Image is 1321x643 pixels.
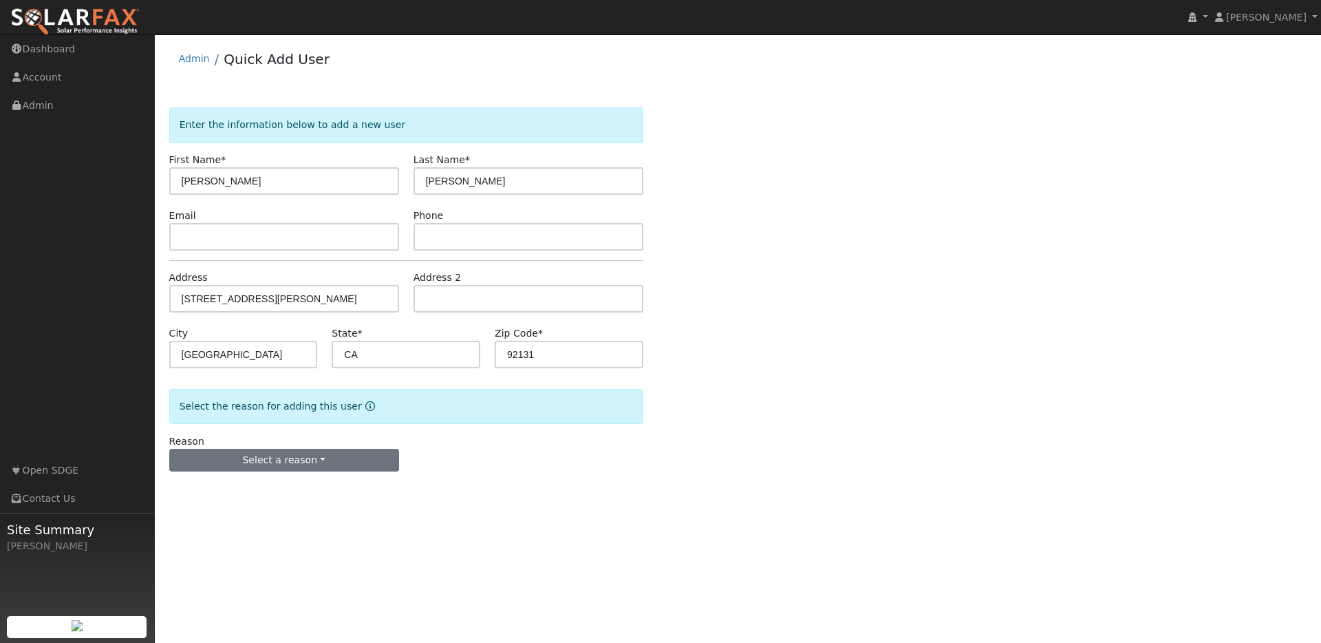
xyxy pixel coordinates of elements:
a: Reason for new user [362,401,375,412]
span: Required [221,154,226,165]
img: SolarFax [10,8,140,36]
a: Quick Add User [224,51,330,67]
button: Select a reason [169,449,399,472]
span: Required [358,328,363,339]
label: Zip Code [495,326,543,341]
label: First Name [169,153,226,167]
span: [PERSON_NAME] [1226,12,1307,23]
div: Enter the information below to add a new user [169,107,643,143]
div: Select the reason for adding this user [169,389,643,424]
div: [PERSON_NAME] [7,539,147,554]
img: retrieve [72,620,83,631]
label: Last Name [414,153,470,167]
label: Email [169,209,196,223]
label: State [332,326,362,341]
label: Address [169,271,208,285]
label: Address 2 [414,271,462,285]
a: Admin [179,53,210,64]
label: Reason [169,434,204,449]
label: City [169,326,189,341]
span: Site Summary [7,520,147,539]
span: Required [465,154,470,165]
span: Required [538,328,543,339]
label: Phone [414,209,444,223]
